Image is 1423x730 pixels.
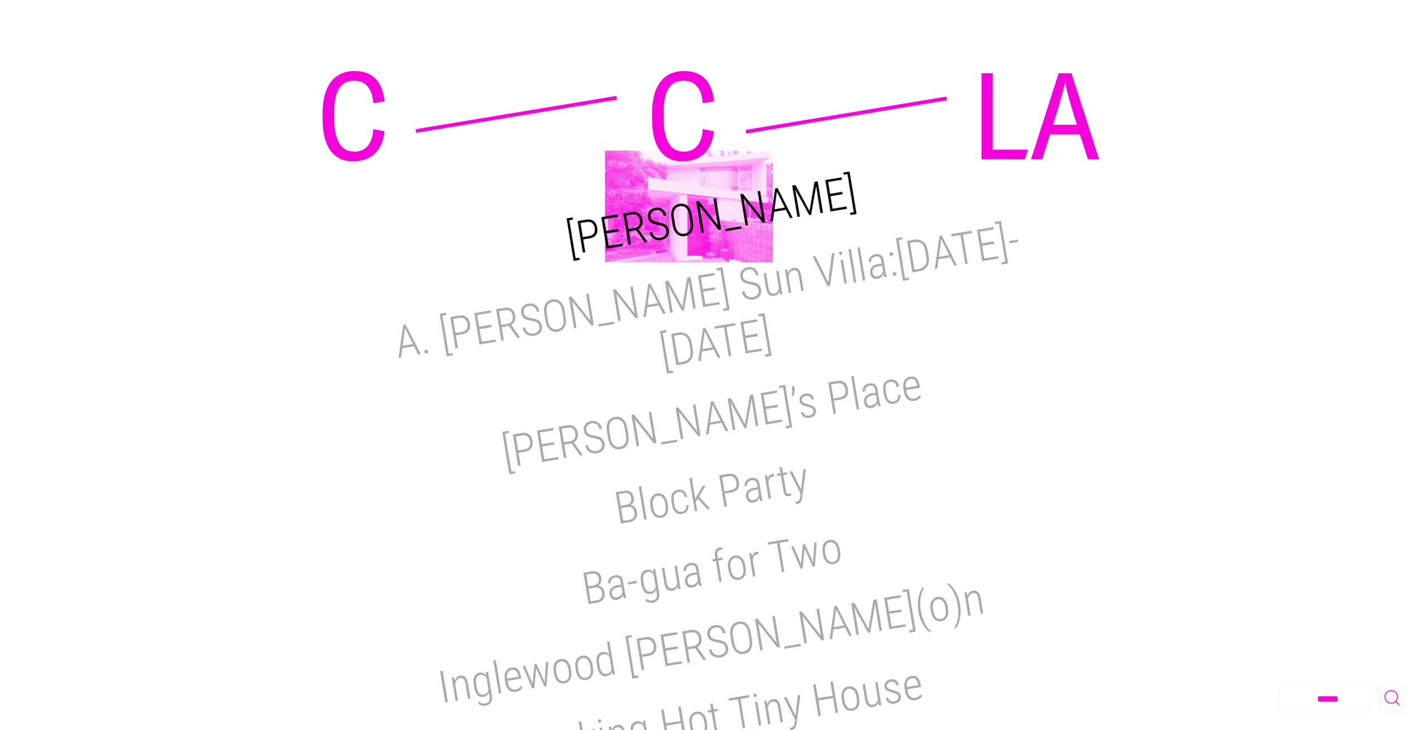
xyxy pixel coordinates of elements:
[611,451,813,535] a: Block Party
[578,521,845,616] a: Ba-gua for Two
[562,166,861,266] a: [PERSON_NAME]
[1379,686,1405,712] button: Toggle Search
[434,572,989,714] a: Inglewood [PERSON_NAME](o)n
[391,214,1024,378] a: A. [PERSON_NAME] Sun Villa:[DATE]-[DATE]
[498,358,925,479] a: [PERSON_NAME]’s Place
